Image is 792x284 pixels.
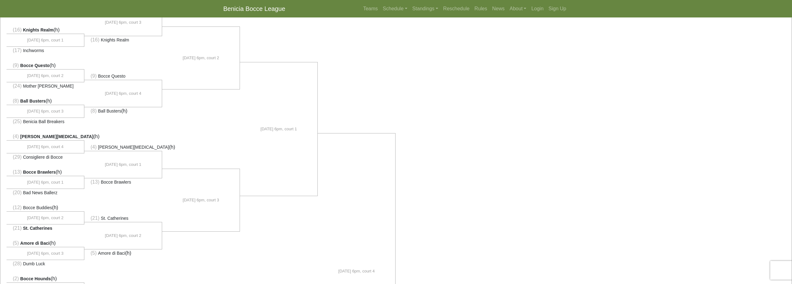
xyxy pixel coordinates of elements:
span: [DATE] 6pm, court 3 [183,197,219,203]
span: [PERSON_NAME][MEDICAL_DATA] [20,134,93,139]
a: Login [529,2,546,15]
li: (h) [7,26,84,34]
span: [DATE] 6pm, court 2 [183,55,219,61]
span: St. Catherines [101,216,129,221]
span: (16) [13,27,21,32]
span: Mother [PERSON_NAME] [23,84,74,89]
span: Bad News Ballerz [23,190,58,195]
li: (h) [7,97,84,105]
a: Benicia Bocce League [223,2,285,15]
span: (21) [91,215,99,221]
span: [DATE] 6pm, court 4 [105,90,141,97]
a: Rules [472,2,490,15]
li: (h) [84,107,162,115]
span: Amore di Baci [98,251,125,256]
li: (h) [7,204,84,212]
li: (h) [84,143,162,151]
span: (16) [91,37,99,42]
span: (8) [91,108,97,113]
span: St. Catherines [23,226,52,231]
span: (9) [91,73,97,79]
span: Bocce Brawlers [23,170,56,175]
span: (24) [13,83,21,89]
span: (17) [13,48,21,53]
span: Amore di Baci [20,241,49,246]
span: [DATE] 6pm, court 2 [27,73,63,79]
span: (9) [13,63,19,68]
span: (13) [91,179,99,185]
span: Bocce Brawlers [101,180,131,185]
span: Knights Realm [101,37,129,42]
a: About [507,2,529,15]
span: Bocce Questo [20,63,49,68]
span: [DATE] 6pm, court 4 [27,144,63,150]
span: (5) [13,240,19,246]
span: Dumb Luck [23,261,45,266]
span: (2) [13,276,19,281]
li: (h) [7,239,84,247]
li: (h) [7,275,84,283]
span: Ball Busters [20,99,46,103]
li: (h) [7,62,84,70]
span: [DATE] 6pm, court 1 [27,37,63,43]
span: [DATE] 6pm, court 2 [27,215,63,221]
span: [DATE] 6pm, court 3 [105,19,141,26]
span: Ball Busters [98,108,121,113]
a: News [490,2,507,15]
span: [DATE] 6pm, court 4 [338,268,375,274]
li: (h) [7,133,84,141]
a: Sign Up [546,2,569,15]
span: (20) [13,190,21,195]
li: (h) [84,249,162,257]
span: Consigliere di Bocce [23,155,63,160]
span: (12) [13,205,21,210]
span: [DATE] 6pm, court 3 [27,108,63,114]
span: [DATE] 6pm, court 2 [105,233,141,239]
span: [DATE] 6pm, court 1 [260,126,297,132]
span: (13) [13,169,21,175]
span: [DATE] 6pm, court 1 [27,179,63,185]
span: (8) [13,98,19,103]
span: (28) [13,261,21,266]
span: (25) [13,119,21,124]
span: (29) [13,154,21,160]
span: [PERSON_NAME][MEDICAL_DATA] [98,145,169,150]
span: (5) [91,250,97,256]
span: Benicia Ball Breakers [23,119,64,124]
span: Bocce Hounds [20,276,51,281]
span: Bocce Buddies [23,205,52,210]
a: Reschedule [441,2,472,15]
a: Standings [410,2,441,15]
span: [DATE] 6pm, court 1 [105,161,141,168]
li: (h) [7,168,84,176]
span: [DATE] 6pm, court 3 [27,250,63,257]
a: Schedule [380,2,410,15]
span: (4) [91,144,97,150]
span: Knights Realm [23,27,54,32]
a: Teams [361,2,380,15]
span: Inchworms [23,48,44,53]
span: (4) [13,134,19,139]
span: (21) [13,225,21,231]
span: Bocce Questo [98,74,125,79]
